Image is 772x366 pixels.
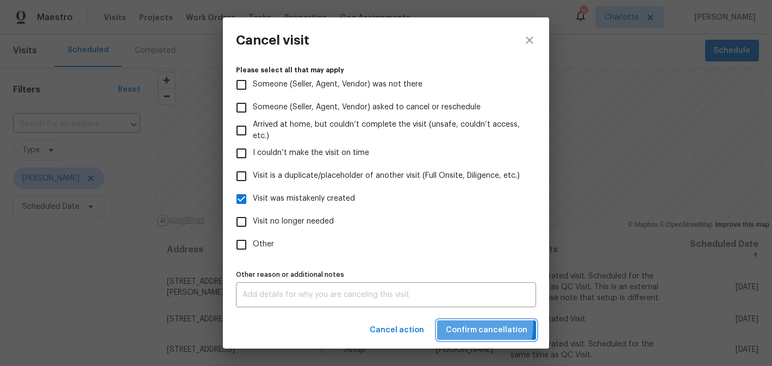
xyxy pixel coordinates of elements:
button: Cancel action [365,320,428,340]
span: Someone (Seller, Agent, Vendor) was not there [253,79,422,90]
span: Confirm cancellation [446,324,527,337]
label: Please select all that may apply [236,67,536,73]
label: Other reason or additional notes [236,271,536,278]
span: Arrived at home, but couldn’t complete the visit (unsafe, couldn’t access, etc.) [253,119,527,142]
span: Visit no longer needed [253,216,334,227]
span: Cancel action [370,324,424,337]
h3: Cancel visit [236,33,309,48]
button: close [510,17,549,63]
span: Other [253,239,274,250]
span: Visit is a duplicate/placeholder of another visit (Full Onsite, Diligence, etc.) [253,170,520,182]
button: Confirm cancellation [437,320,536,340]
span: I couldn’t make the visit on time [253,147,369,159]
span: Someone (Seller, Agent, Vendor) asked to cancel or reschedule [253,102,481,113]
span: Visit was mistakenly created [253,193,355,204]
